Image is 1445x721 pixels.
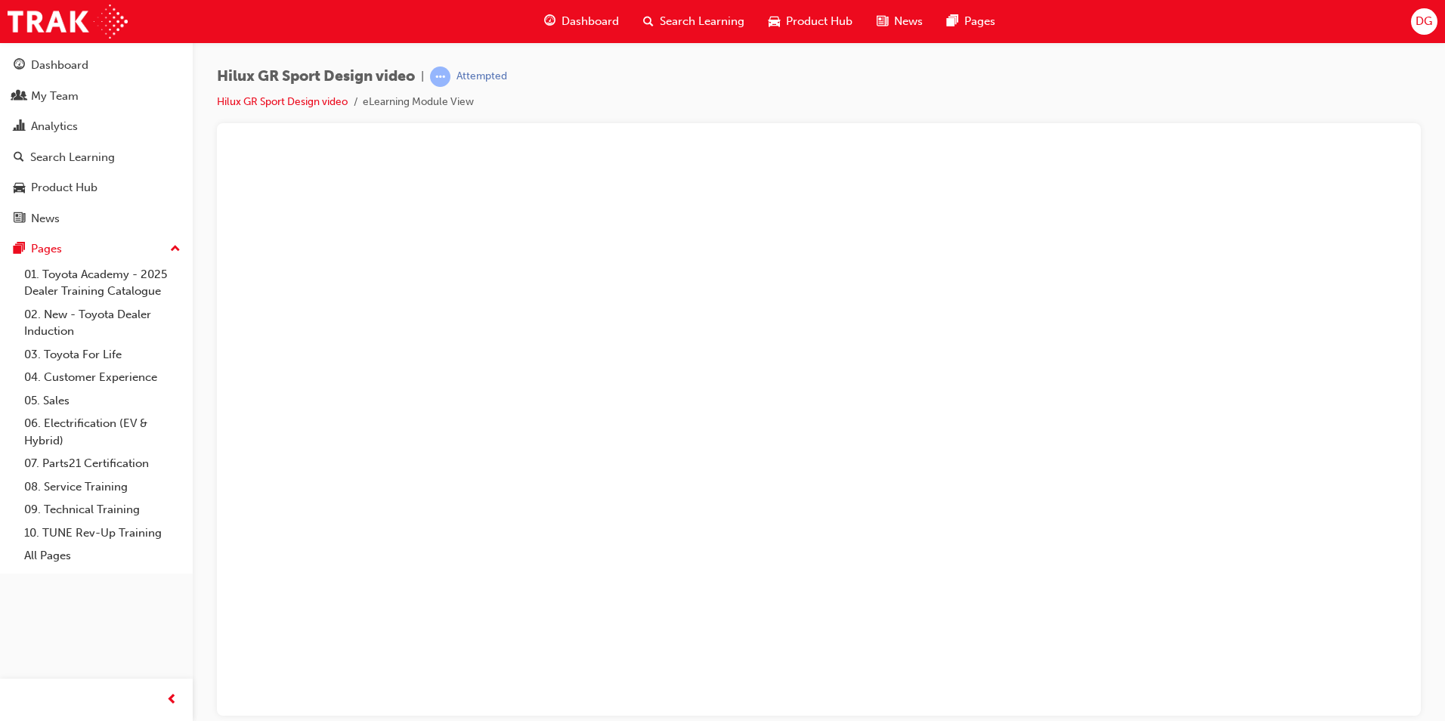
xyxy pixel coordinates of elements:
button: DashboardMy TeamAnalyticsSearch LearningProduct HubNews [6,48,187,235]
div: My Team [31,88,79,105]
div: Attempted [456,70,507,84]
li: eLearning Module View [363,94,474,111]
div: Search Learning [30,149,115,166]
span: search-icon [643,12,654,31]
a: Dashboard [6,51,187,79]
a: 09. Technical Training [18,498,187,521]
div: News [31,210,60,227]
span: chart-icon [14,120,25,134]
span: car-icon [769,12,780,31]
span: | [421,68,424,85]
a: My Team [6,82,187,110]
span: search-icon [14,151,24,165]
a: news-iconNews [865,6,935,37]
span: guage-icon [14,59,25,73]
span: DG [1416,13,1432,30]
a: 06. Electrification (EV & Hybrid) [18,412,187,452]
span: Product Hub [786,13,852,30]
div: Dashboard [31,57,88,74]
div: Analytics [31,118,78,135]
a: All Pages [18,544,187,568]
span: news-icon [877,12,888,31]
button: Pages [6,235,187,263]
span: learningRecordVerb_ATTEMPT-icon [430,67,450,87]
a: 01. Toyota Academy - 2025 Dealer Training Catalogue [18,263,187,303]
span: pages-icon [947,12,958,31]
a: News [6,205,187,233]
span: news-icon [14,212,25,226]
a: Product Hub [6,174,187,202]
div: Product Hub [31,179,97,196]
a: search-iconSearch Learning [631,6,757,37]
span: up-icon [170,240,181,259]
a: guage-iconDashboard [532,6,631,37]
a: 05. Sales [18,389,187,413]
div: Pages [31,240,62,258]
a: 08. Service Training [18,475,187,499]
a: Search Learning [6,144,187,172]
span: car-icon [14,181,25,195]
a: 02. New - Toyota Dealer Induction [18,303,187,343]
a: 07. Parts21 Certification [18,452,187,475]
a: pages-iconPages [935,6,1007,37]
a: car-iconProduct Hub [757,6,865,37]
span: people-icon [14,90,25,104]
span: Search Learning [660,13,744,30]
img: Trak [8,5,128,39]
a: 10. TUNE Rev-Up Training [18,521,187,545]
span: Hilux GR Sport Design video [217,68,415,85]
span: Pages [964,13,995,30]
span: guage-icon [544,12,555,31]
a: Hilux GR Sport Design video [217,95,348,108]
span: pages-icon [14,243,25,256]
a: Analytics [6,113,187,141]
span: Dashboard [562,13,619,30]
span: News [894,13,923,30]
button: DG [1411,8,1437,35]
a: 03. Toyota For Life [18,343,187,367]
span: prev-icon [166,691,178,710]
a: 04. Customer Experience [18,366,187,389]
